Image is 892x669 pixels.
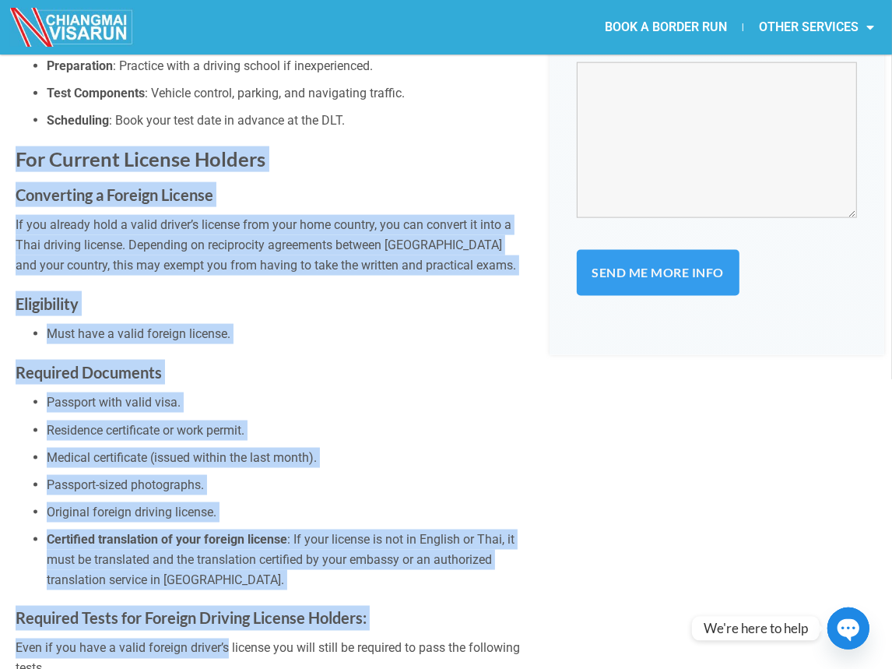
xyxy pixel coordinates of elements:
li: : Practice with a driving school if inexperienced. [47,56,526,76]
a: OTHER SERVICES [743,9,890,45]
h3: Eligibility [16,291,526,316]
strong: Preparation [47,58,113,73]
li: Medical certificate (issued within the last month). [47,448,526,468]
h3: Required Documents [16,360,526,385]
li: : Vehicle control, parking, and navigating traffic. [47,83,526,104]
label: Additional information you want to share with us [577,23,857,55]
strong: Scheduling [47,113,109,128]
li: Must have a valid foreign license. [47,324,526,344]
li: Residence certificate or work permit. [47,421,526,441]
li: : If your license is not in English or Thai, it must be translated and the translation certified ... [47,530,526,590]
nav: Menu [446,9,890,45]
li: Passport with valid visa. [47,393,526,413]
li: Passport-sized photographs. [47,475,526,495]
li: : Book your test date in advance at the DLT. [47,111,526,131]
li: Original foreign driving license. [47,502,526,523]
h2: For Current License Holders [16,146,526,172]
input: Send me more info [577,250,739,295]
strong: Test Components [47,86,145,100]
a: BOOK A BORDER RUN [589,9,743,45]
p: If you already hold a valid driver’s license from your home country, you can convert it into a Th... [16,215,526,275]
strong: Certified translation of your foreign license [47,532,287,547]
h3: Converting a Foreign License [16,182,526,207]
h3: Required Tests for Foreign Driving License Holders: [16,606,526,631]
